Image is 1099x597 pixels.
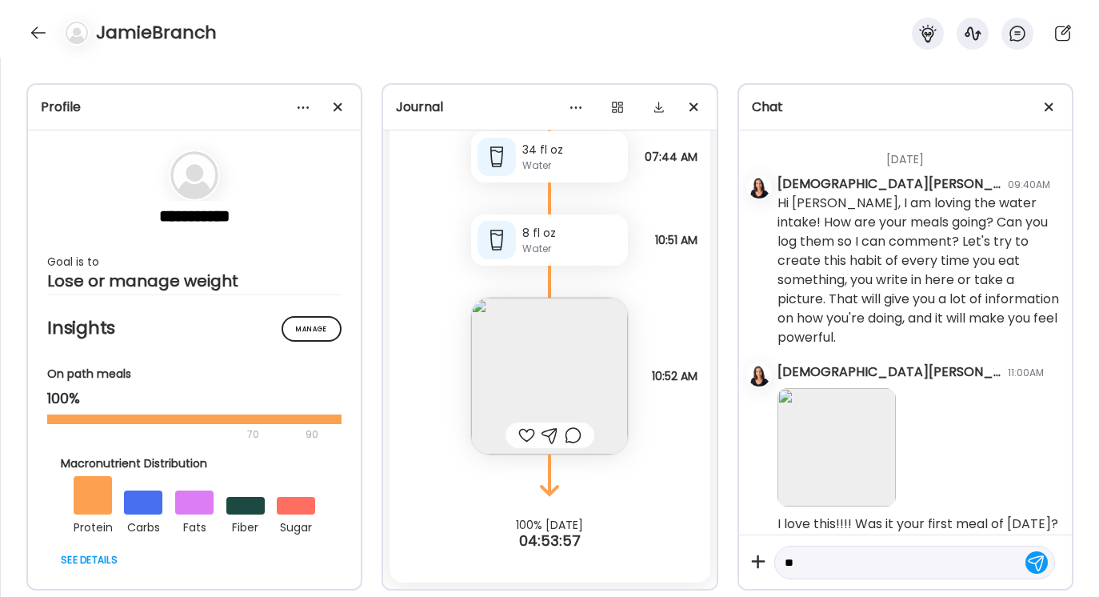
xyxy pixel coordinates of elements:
[74,515,112,537] div: protein
[383,531,716,551] div: 04:53:57
[522,242,621,256] div: Water
[282,316,342,342] div: Manage
[66,22,88,44] img: bg-avatar-default.svg
[777,515,1058,534] div: I love this!!!! Was it your first meal of [DATE]?
[41,98,348,117] div: Profile
[47,252,342,271] div: Goal is to
[226,515,265,537] div: fiber
[777,174,1001,194] div: [DEMOGRAPHIC_DATA][PERSON_NAME]
[522,158,621,173] div: Water
[652,369,697,383] span: 10:52 AM
[522,142,621,158] div: 34 fl oz
[47,316,342,340] h2: Insights
[47,271,342,290] div: Lose or manage weight
[777,388,896,507] img: images%2FXImTVQBs16eZqGQ4AKMzePIDoFr2%2F7eIkRbwHHDDfNGn9LU2J%2FB0FvCaE7McNjdBciWoaK_240
[47,425,301,444] div: 70
[96,20,217,46] h4: JamieBranch
[1008,178,1050,192] div: 09:40AM
[277,515,315,537] div: sugar
[748,176,770,198] img: avatars%2FmcUjd6cqKYdgkG45clkwT2qudZq2
[383,519,716,531] div: 100% [DATE]
[655,233,697,247] span: 10:51 AM
[522,225,621,242] div: 8 fl oz
[304,425,320,444] div: 90
[752,98,1059,117] div: Chat
[124,515,162,537] div: carbs
[396,98,703,117] div: Journal
[47,389,342,408] div: 100%
[61,455,328,472] div: Macronutrient Distribution
[170,151,218,199] img: bg-avatar-default.svg
[777,363,1001,382] div: [DEMOGRAPHIC_DATA][PERSON_NAME]
[1008,366,1044,380] div: 11:00AM
[175,515,214,537] div: fats
[471,298,628,455] img: images%2FXImTVQBs16eZqGQ4AKMzePIDoFr2%2F7eIkRbwHHDDfNGn9LU2J%2FB0FvCaE7McNjdBciWoaK_240
[777,194,1059,347] div: Hi [PERSON_NAME], I am loving the water intake! How are your meals going? Can you log them so I c...
[777,132,1059,174] div: [DATE]
[645,150,697,164] span: 07:44 AM
[47,366,342,383] div: On path meals
[748,364,770,387] img: avatars%2FmcUjd6cqKYdgkG45clkwT2qudZq2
